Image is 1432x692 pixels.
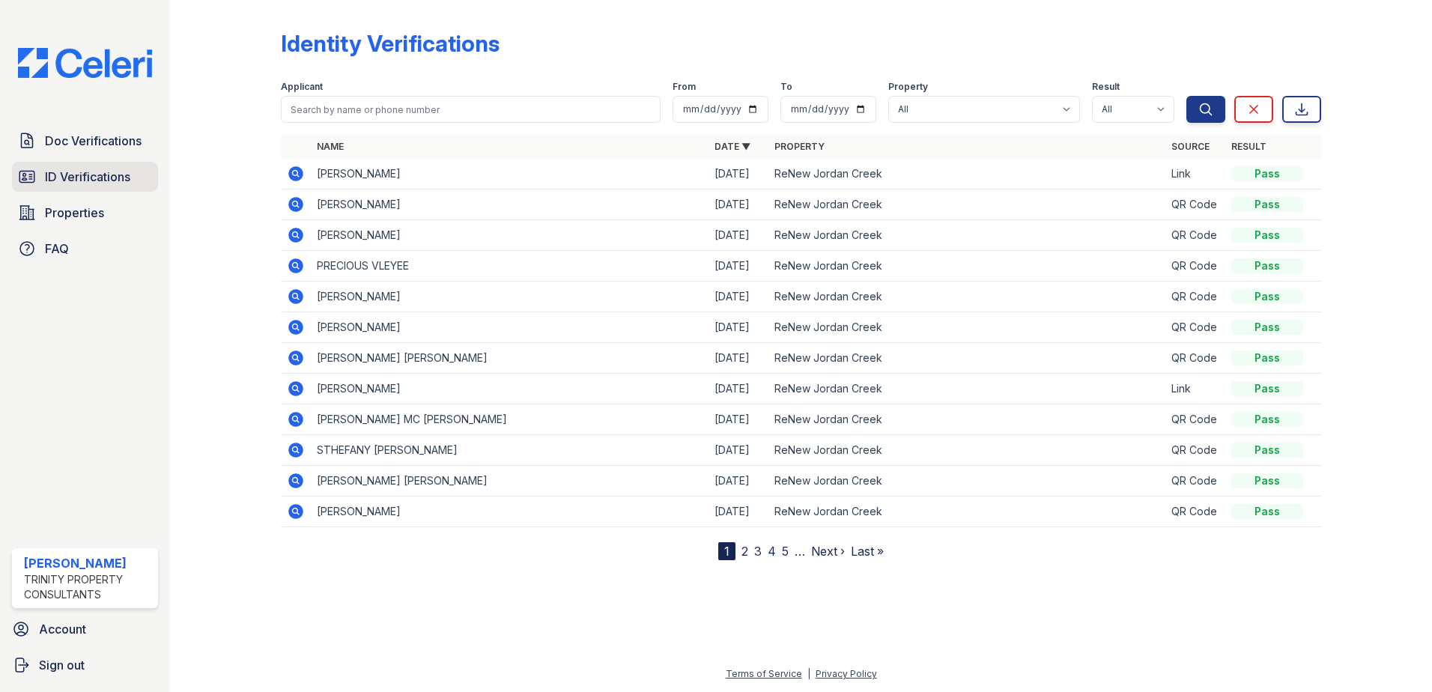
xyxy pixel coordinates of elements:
[1231,166,1303,181] div: Pass
[12,198,158,228] a: Properties
[6,614,164,644] a: Account
[768,466,1166,497] td: ReNew Jordan Creek
[311,374,709,404] td: [PERSON_NAME]
[24,572,152,602] div: Trinity Property Consultants
[1231,350,1303,365] div: Pass
[311,343,709,374] td: [PERSON_NAME] [PERSON_NAME]
[311,466,709,497] td: [PERSON_NAME] [PERSON_NAME]
[1231,258,1303,273] div: Pass
[715,141,750,152] a: Date ▼
[768,404,1166,435] td: ReNew Jordan Creek
[768,159,1166,189] td: ReNew Jordan Creek
[782,544,789,559] a: 5
[1231,141,1266,152] a: Result
[774,141,825,152] a: Property
[1231,228,1303,243] div: Pass
[1231,381,1303,396] div: Pass
[317,141,344,152] a: Name
[1165,251,1225,282] td: QR Code
[1165,159,1225,189] td: Link
[311,404,709,435] td: [PERSON_NAME] MC [PERSON_NAME]
[1165,497,1225,527] td: QR Code
[768,220,1166,251] td: ReNew Jordan Creek
[1231,289,1303,304] div: Pass
[709,282,768,312] td: [DATE]
[12,234,158,264] a: FAQ
[709,159,768,189] td: [DATE]
[780,81,792,93] label: To
[673,81,696,93] label: From
[1165,343,1225,374] td: QR Code
[709,497,768,527] td: [DATE]
[1171,141,1210,152] a: Source
[281,96,661,123] input: Search by name or phone number
[311,312,709,343] td: [PERSON_NAME]
[816,668,877,679] a: Privacy Policy
[726,668,802,679] a: Terms of Service
[768,189,1166,220] td: ReNew Jordan Creek
[1231,504,1303,519] div: Pass
[709,404,768,435] td: [DATE]
[1231,412,1303,427] div: Pass
[311,220,709,251] td: [PERSON_NAME]
[888,81,928,93] label: Property
[6,650,164,680] a: Sign out
[311,282,709,312] td: [PERSON_NAME]
[718,542,735,560] div: 1
[1231,320,1303,335] div: Pass
[795,542,805,560] span: …
[709,312,768,343] td: [DATE]
[1165,374,1225,404] td: Link
[709,189,768,220] td: [DATE]
[768,282,1166,312] td: ReNew Jordan Creek
[768,374,1166,404] td: ReNew Jordan Creek
[1165,312,1225,343] td: QR Code
[1165,466,1225,497] td: QR Code
[12,126,158,156] a: Doc Verifications
[1231,443,1303,458] div: Pass
[768,435,1166,466] td: ReNew Jordan Creek
[768,343,1166,374] td: ReNew Jordan Creek
[281,81,323,93] label: Applicant
[24,554,152,572] div: [PERSON_NAME]
[709,374,768,404] td: [DATE]
[311,189,709,220] td: [PERSON_NAME]
[311,251,709,282] td: PRECIOUS VLEYEE
[1165,189,1225,220] td: QR Code
[709,435,768,466] td: [DATE]
[45,240,69,258] span: FAQ
[6,48,164,78] img: CE_Logo_Blue-a8612792a0a2168367f1c8372b55b34899dd931a85d93a1a3d3e32e68fde9ad4.png
[1165,282,1225,312] td: QR Code
[39,620,86,638] span: Account
[709,466,768,497] td: [DATE]
[1165,404,1225,435] td: QR Code
[311,435,709,466] td: STHEFANY [PERSON_NAME]
[39,656,85,674] span: Sign out
[281,30,500,57] div: Identity Verifications
[12,162,158,192] a: ID Verifications
[709,220,768,251] td: [DATE]
[768,497,1166,527] td: ReNew Jordan Creek
[768,251,1166,282] td: ReNew Jordan Creek
[768,544,776,559] a: 4
[811,544,845,559] a: Next ›
[709,343,768,374] td: [DATE]
[1165,220,1225,251] td: QR Code
[1165,435,1225,466] td: QR Code
[768,312,1166,343] td: ReNew Jordan Creek
[851,544,884,559] a: Last »
[1231,473,1303,488] div: Pass
[311,497,709,527] td: [PERSON_NAME]
[45,132,142,150] span: Doc Verifications
[1092,81,1120,93] label: Result
[754,544,762,559] a: 3
[311,159,709,189] td: [PERSON_NAME]
[45,204,104,222] span: Properties
[1231,197,1303,212] div: Pass
[741,544,748,559] a: 2
[709,251,768,282] td: [DATE]
[807,668,810,679] div: |
[45,168,130,186] span: ID Verifications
